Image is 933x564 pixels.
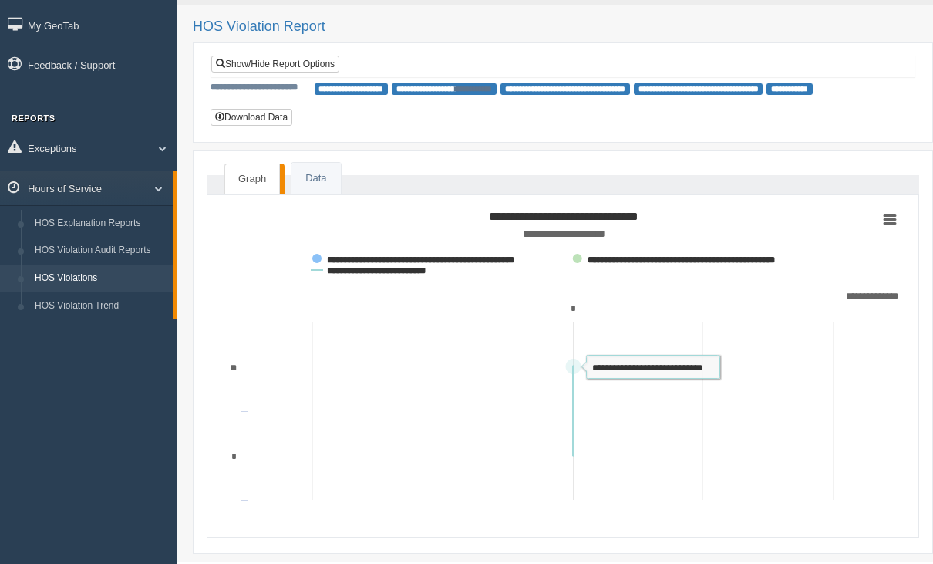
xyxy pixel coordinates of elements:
a: HOS Violation Trend [28,292,173,320]
a: Graph [224,164,280,194]
a: HOS Explanation Reports [28,210,173,238]
a: Show/Hide Report Options [211,56,339,73]
h2: HOS Violation Report [193,19,918,35]
a: HOS Violation Audit Reports [28,237,173,265]
a: Data [291,163,340,194]
button: Download Data [211,109,292,126]
a: HOS Violations [28,265,173,292]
